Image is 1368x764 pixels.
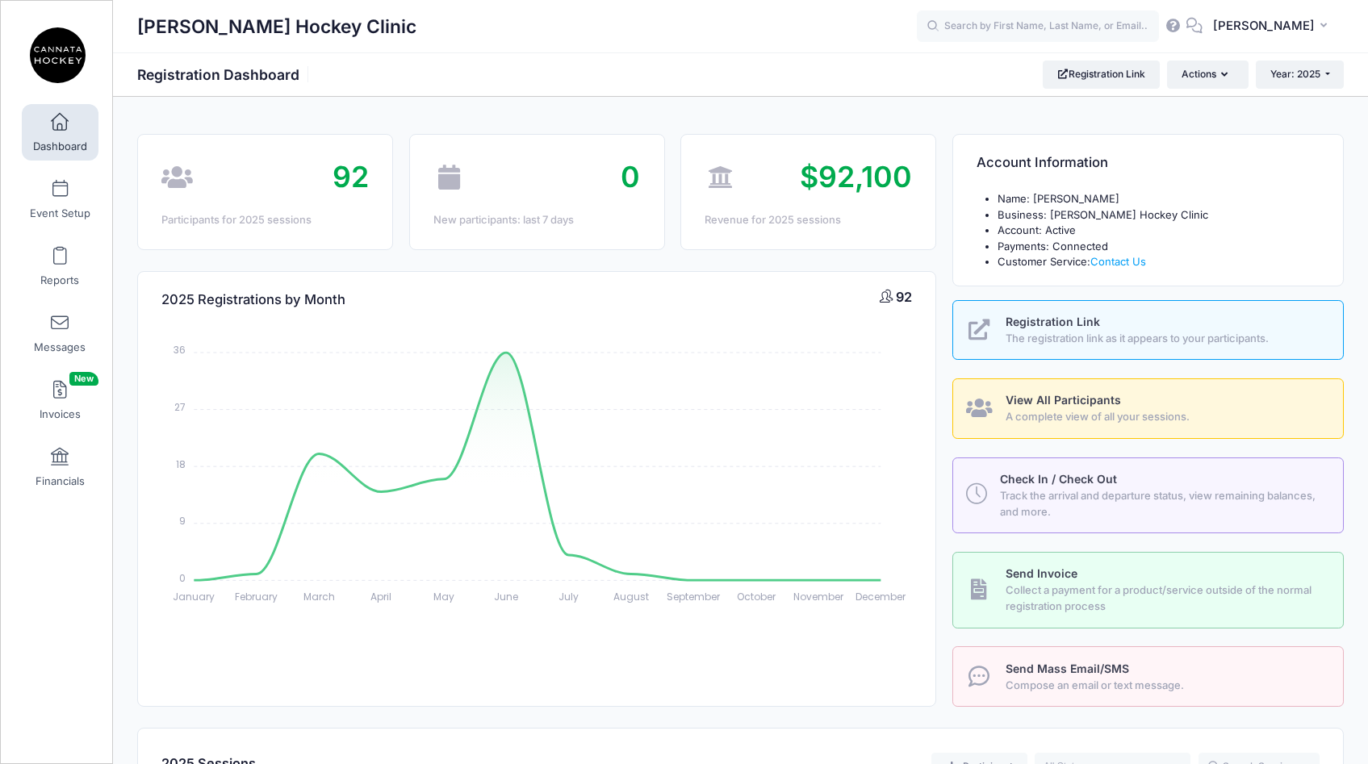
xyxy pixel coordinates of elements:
span: The registration link as it appears to your participants. [1006,331,1325,347]
a: Event Setup [22,171,98,228]
div: New participants: last 7 days [433,212,641,228]
a: Messages [22,305,98,361]
tspan: October [737,590,776,603]
a: Financials [22,439,98,495]
span: Dashboard [33,140,87,153]
tspan: June [494,590,518,603]
a: InvoicesNew [22,372,98,428]
span: Financials [36,474,85,488]
a: Registration Link The registration link as it appears to your participants. [952,300,1344,361]
button: Year: 2025 [1256,61,1344,88]
li: Customer Service: [998,254,1320,270]
tspan: January [174,590,215,603]
a: Send Invoice Collect a payment for a product/service outside of the normal registration process [952,552,1344,628]
span: Send Mass Email/SMS [1006,662,1129,675]
span: Collect a payment for a product/service outside of the normal registration process [1006,582,1325,614]
input: Search by First Name, Last Name, or Email... [917,10,1159,43]
button: [PERSON_NAME] [1203,8,1344,45]
tspan: December [856,590,907,603]
tspan: July [558,590,579,603]
span: View All Participants [1006,393,1121,407]
button: Actions [1167,61,1248,88]
span: Event Setup [30,207,90,220]
li: Name: [PERSON_NAME] [998,191,1320,207]
tspan: September [667,590,721,603]
span: [PERSON_NAME] [1213,17,1315,35]
a: Send Mass Email/SMS Compose an email or text message. [952,646,1344,707]
img: Cannata Hockey Clinic [27,25,88,86]
tspan: March [303,590,335,603]
tspan: August [613,590,649,603]
li: Payments: Connected [998,239,1320,255]
span: Registration Link [1006,315,1100,328]
span: Compose an email or text message. [1006,678,1325,694]
span: Check In / Check Out [1000,472,1117,486]
span: 0 [621,159,640,194]
h1: Registration Dashboard [137,66,313,83]
span: Invoices [40,407,81,421]
a: Cannata Hockey Clinic [1,17,114,94]
span: A complete view of all your sessions. [1006,409,1325,425]
li: Account: Active [998,223,1320,239]
span: Track the arrival and departure status, view remaining balances, and more. [1000,488,1324,520]
tspan: May [433,590,454,603]
a: Reports [22,238,98,294]
span: $92,100 [800,159,912,194]
div: Revenue for 2025 sessions [705,212,912,228]
span: 92 [896,289,912,305]
tspan: 36 [174,343,186,357]
span: Reports [40,273,79,287]
li: Business: [PERSON_NAME] Hockey Clinic [998,207,1320,223]
span: New [69,372,98,386]
a: Check In / Check Out Track the arrival and departure status, view remaining balances, and more. [952,457,1344,533]
h1: [PERSON_NAME] Hockey Clinic [137,8,416,45]
tspan: 27 [175,400,186,414]
tspan: 18 [177,457,186,470]
h4: Account Information [977,140,1108,186]
tspan: February [235,590,278,603]
a: Contact Us [1090,255,1146,268]
a: View All Participants A complete view of all your sessions. [952,378,1344,439]
div: Participants for 2025 sessions [161,212,369,228]
a: Dashboard [22,104,98,161]
tspan: November [793,590,844,603]
tspan: April [371,590,392,603]
span: Messages [34,340,86,354]
a: Registration Link [1043,61,1160,88]
span: Year: 2025 [1270,68,1320,80]
span: Send Invoice [1006,566,1077,580]
tspan: 9 [180,514,186,528]
h4: 2025 Registrations by Month [161,277,345,323]
span: 92 [333,159,369,194]
tspan: 0 [180,570,186,584]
